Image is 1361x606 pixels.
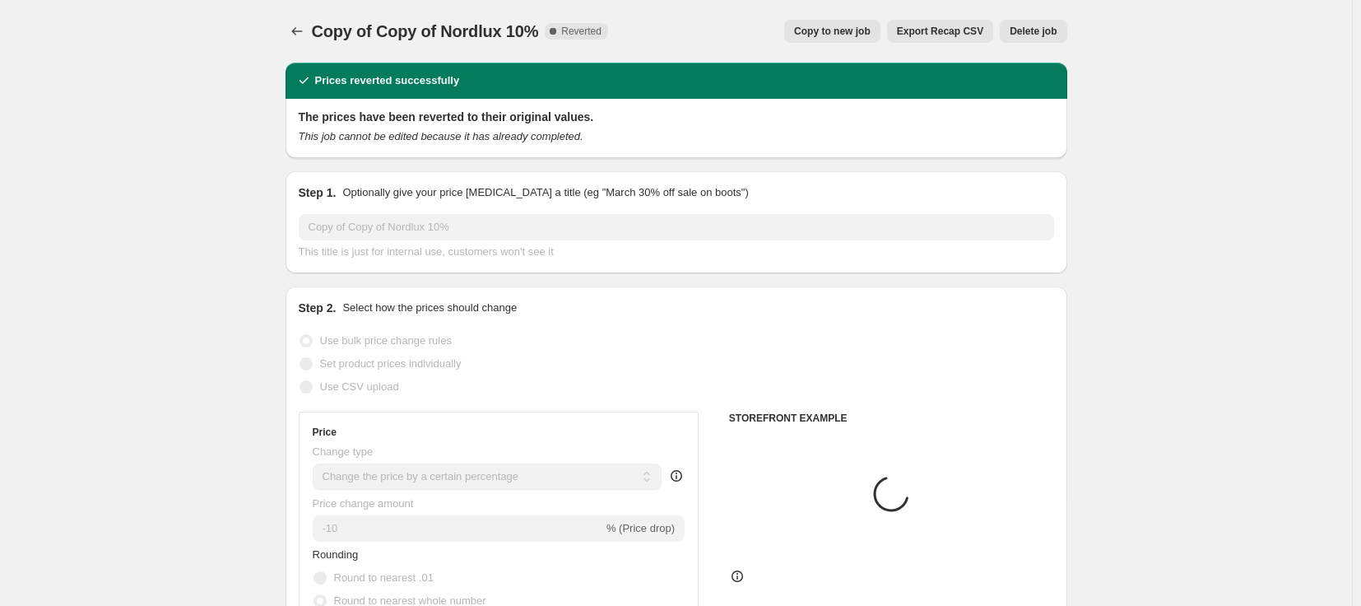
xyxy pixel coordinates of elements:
[312,22,539,40] span: Copy of Copy of Nordlux 10%
[313,548,359,561] span: Rounding
[299,130,583,142] i: This job cannot be edited because it has already completed.
[794,25,871,38] span: Copy to new job
[299,184,337,201] h2: Step 1.
[334,571,434,584] span: Round to nearest .01
[299,245,554,258] span: This title is just for internal use, customers won't see it
[561,25,602,38] span: Reverted
[342,300,517,316] p: Select how the prices should change
[784,20,880,43] button: Copy to new job
[315,72,460,89] h2: Prices reverted successfully
[299,109,1054,125] h2: The prices have been reverted to their original values.
[729,412,1054,425] h6: STOREFRONT EXAMPLE
[606,522,675,534] span: % (Price drop)
[299,300,337,316] h2: Step 2.
[342,184,748,201] p: Optionally give your price [MEDICAL_DATA] a title (eg "March 30% off sale on boots")
[320,334,452,347] span: Use bulk price change rules
[299,214,1054,240] input: 30% off holiday sale
[320,357,462,370] span: Set product prices individually
[897,25,983,38] span: Export Recap CSV
[1000,20,1066,43] button: Delete job
[313,497,414,510] span: Price change amount
[1010,25,1057,38] span: Delete job
[887,20,993,43] button: Export Recap CSV
[313,515,603,542] input: -15
[286,20,309,43] button: Price change jobs
[668,468,685,484] div: help
[320,380,399,393] span: Use CSV upload
[313,445,374,458] span: Change type
[313,426,337,439] h3: Price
